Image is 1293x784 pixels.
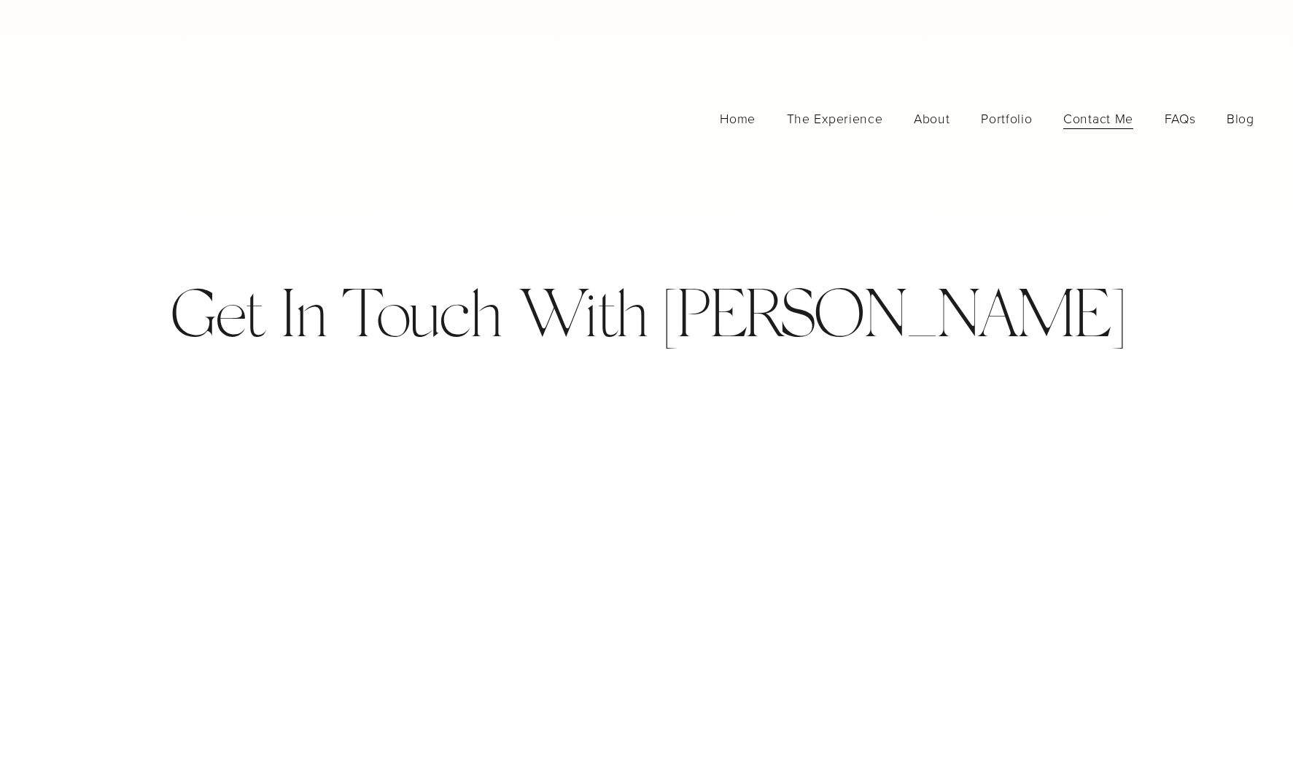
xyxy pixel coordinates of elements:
[1063,107,1133,131] span: Contact Me
[1227,106,1254,131] a: Blog
[39,20,287,218] img: Divine 20/20 Visionz Studios
[1165,106,1196,131] a: FAQs
[1063,106,1133,131] a: folder dropdown
[136,280,1157,362] h1: Get In Touch With [PERSON_NAME]
[720,106,756,131] a: Home
[787,106,883,131] a: The Experience
[981,106,1032,131] a: folder dropdown
[981,107,1032,131] span: Portfolio
[914,106,950,131] a: About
